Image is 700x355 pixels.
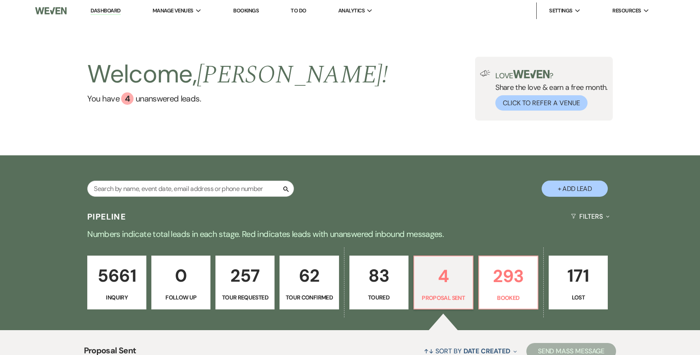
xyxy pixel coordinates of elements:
[495,95,588,111] button: Click to Refer a Venue
[478,256,538,309] a: 293Booked
[484,293,533,302] p: Booked
[495,70,608,80] p: Love ?
[53,227,648,241] p: Numbers indicate total leads in each stage. Red indicates leads with unanswered inbound messages.
[87,92,388,105] a: You have 4 unanswered leads.
[285,293,333,302] p: Tour Confirmed
[349,256,409,309] a: 83Toured
[490,70,608,111] div: Share the love & earn a free month.
[153,7,194,15] span: Manage Venues
[549,256,608,309] a: 171Lost
[87,181,294,197] input: Search by name, event date, email address or phone number
[87,256,146,309] a: 5661Inquiry
[612,7,641,15] span: Resources
[285,262,333,290] p: 62
[91,7,120,15] a: Dashboard
[221,262,269,290] p: 257
[221,293,269,302] p: Tour Requested
[338,7,365,15] span: Analytics
[568,205,613,227] button: Filters
[197,56,388,94] span: [PERSON_NAME] !
[542,181,608,197] button: + Add Lead
[413,256,473,309] a: 4Proposal Sent
[513,70,550,78] img: weven-logo-green.svg
[87,211,126,222] h3: Pipeline
[280,256,339,309] a: 62Tour Confirmed
[93,293,141,302] p: Inquiry
[233,7,259,14] a: Bookings
[35,2,67,19] img: Weven Logo
[87,57,388,92] h2: Welcome,
[215,256,275,309] a: 257Tour Requested
[480,70,490,77] img: loud-speaker-illustration.svg
[355,262,403,290] p: 83
[484,262,533,290] p: 293
[554,262,602,290] p: 171
[554,293,602,302] p: Lost
[419,293,468,302] p: Proposal Sent
[291,7,306,14] a: To Do
[121,92,134,105] div: 4
[151,256,210,309] a: 0Follow Up
[419,262,468,290] p: 4
[355,293,403,302] p: Toured
[157,293,205,302] p: Follow Up
[549,7,573,15] span: Settings
[157,262,205,290] p: 0
[93,262,141,290] p: 5661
